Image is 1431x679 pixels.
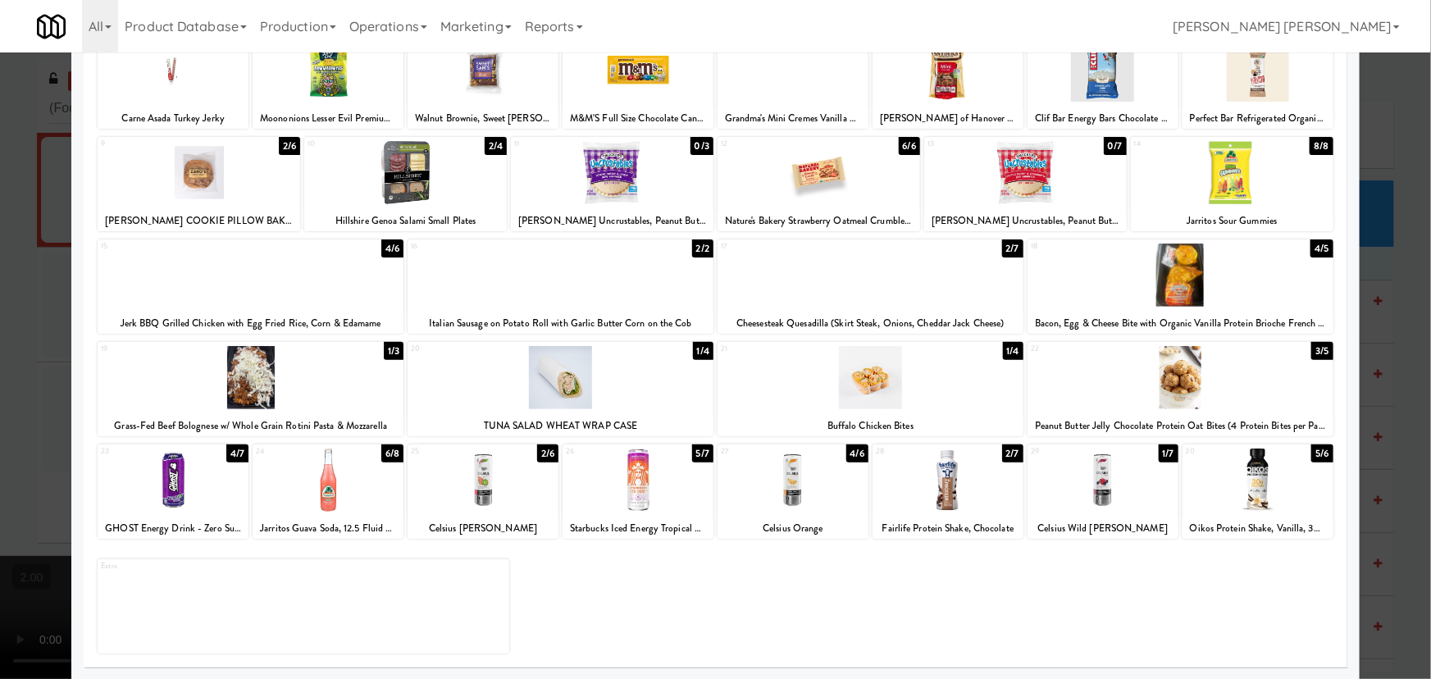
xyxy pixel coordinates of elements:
[514,137,612,151] div: 11
[304,211,507,231] div: Hillshire Genoa Salami Small Plates
[720,416,1021,436] div: Buffalo Chicken Bites
[411,444,483,458] div: 25
[101,559,303,573] div: Extra
[1183,34,1333,129] div: 81/3Perfect Bar Refrigerated Organic Protein Bar, Chocolate Chip with Sea Salt
[721,444,793,458] div: 27
[511,137,713,231] div: 110/3[PERSON_NAME] Uncrustables, Peanut Butter & Grape Jelly Sandwich
[721,342,870,356] div: 21
[876,444,948,458] div: 28
[100,313,401,334] div: Jerk BBQ Grilled Chicken with Egg Fried Rice, Corn & Edamame
[692,239,713,257] div: 2/2
[1310,137,1333,155] div: 8/8
[873,444,1023,539] div: 282/7Fairlife Protein Shake, Chocolate
[693,342,713,360] div: 1/4
[1104,137,1127,155] div: 0/7
[98,34,248,129] div: 10/11Carne Asada Turkey Jerky
[1311,342,1333,360] div: 3/5
[873,108,1023,129] div: [PERSON_NAME] of Hanover 1.5 oz. Mini Pretzels
[100,211,298,231] div: [PERSON_NAME] COOKIE PILLOW BAKED M&M CHOCOLATE CHUNK
[98,559,509,654] div: Extra
[718,313,1023,334] div: Cheesesteak Quesadilla (Skirt Steak, Onions, Cheddar Jack Cheese)
[718,416,1023,436] div: Buffalo Chicken Bites
[565,108,711,129] div: M&M'S Full Size Chocolate Candy, Peanut, 1.74 oz
[98,239,403,334] div: 154/6Jerk BBQ Grilled Chicken with Egg Fried Rice, Corn & Edamame
[100,416,401,436] div: Grass-Fed Beef Bolognese w/ Whole Grain Rotini Pasta & Mozzarella
[98,137,300,231] div: 92/6[PERSON_NAME] COOKIE PILLOW BAKED M&M CHOCOLATE CHUNK
[511,211,713,231] div: [PERSON_NAME] Uncrustables, Peanut Butter & Grape Jelly Sandwich
[410,518,556,539] div: Celsius [PERSON_NAME]
[1028,108,1178,129] div: Clif Bar Energy Bars Chocolate Chip
[101,239,250,253] div: 15
[563,518,713,539] div: Starbucks Iced Energy Tropical Peach 12 fl oz Can
[485,137,507,155] div: 2/4
[98,342,403,436] div: 191/3Grass-Fed Beef Bolognese w/ Whole Grain Rotini Pasta & Mozzarella
[846,444,868,463] div: 4/6
[721,137,818,151] div: 12
[304,137,507,231] div: 102/4Hillshire Genoa Salami Small Plates
[1183,518,1333,539] div: Oikos Protein Shake, Vanilla, 30 Gram
[692,444,713,463] div: 5/7
[873,518,1023,539] div: Fairlife Protein Shake, Chocolate
[718,211,920,231] div: Nature's Bakery Strawberry Oatmeal Crumble Bars
[690,137,713,155] div: 0/3
[408,416,713,436] div: TUNA SALAD WHEAT WRAP CASE
[411,239,560,253] div: 16
[924,137,1127,231] div: 130/7[PERSON_NAME] Uncrustables, Peanut Butter & Strawberry Jelly Sandwich
[1030,108,1176,129] div: Clif Bar Energy Bars Chocolate Chip
[408,313,713,334] div: Italian Sausage on Potato Roll with Garlic Butter Corn on the Cob
[408,34,558,129] div: 33/3Walnut Brownie, Sweet [PERSON_NAME]'s Baking Company
[537,444,558,463] div: 2/6
[100,518,246,539] div: GHOST Energy Drink - Zero Sugar - [PERSON_NAME] Grape
[253,34,403,129] div: 25/5Moononions Lesser Evil Premium Organic Snack, Organic Avocado
[718,444,868,539] div: 274/6Celsius Orange
[718,518,868,539] div: Celsius Orange
[1159,444,1178,463] div: 1/7
[255,518,401,539] div: Jarritos Guava Soda, 12.5 Fluid Ounce
[98,313,403,334] div: Jerk BBQ Grilled Chicken with Egg Fried Rice, Corn & Edamame
[1030,518,1176,539] div: Celsius Wild [PERSON_NAME]
[98,108,248,129] div: Carne Asada Turkey Jerky
[37,12,66,41] img: Micromart
[1003,342,1023,360] div: 1/4
[253,518,403,539] div: Jarritos Guava Soda, 12.5 Fluid Ounce
[410,416,711,436] div: TUNA SALAD WHEAT WRAP CASE
[253,108,403,129] div: Moononions Lesser Evil Premium Organic Snack, Organic Avocado
[1031,444,1103,458] div: 29
[1031,342,1180,356] div: 22
[720,313,1021,334] div: Cheesesteak Quesadilla (Skirt Steak, Onions, Cheddar Jack Cheese)
[718,239,1023,334] div: 172/7Cheesesteak Quesadilla (Skirt Steak, Onions, Cheddar Jack Cheese)
[101,444,173,458] div: 23
[226,444,248,463] div: 4/7
[100,108,246,129] div: Carne Asada Turkey Jerky
[1183,108,1333,129] div: Perfect Bar Refrigerated Organic Protein Bar, Chocolate Chip with Sea Salt
[1028,444,1178,539] div: 291/7Celsius Wild [PERSON_NAME]
[1030,416,1331,436] div: Peanut Butter Jelly Chocolate Protein Oat Bites (4 Protein Bites per Pack)
[408,342,713,436] div: 201/4TUNA SALAD WHEAT WRAP CASE
[408,444,558,539] div: 252/6Celsius [PERSON_NAME]
[720,108,866,129] div: Grandma's Mini Cremes Vanilla Sandwich Cookie
[1031,239,1180,253] div: 18
[1030,313,1331,334] div: Bacon, Egg & Cheese Bite with Organic Vanilla Protein Brioche French Toast
[1186,444,1258,458] div: 30
[98,416,403,436] div: Grass-Fed Beef Bolognese w/ Whole Grain Rotini Pasta & Mozzarella
[718,137,920,231] div: 126/6Nature's Bakery Strawberry Oatmeal Crumble Bars
[720,518,866,539] div: Celsius Orange
[1134,137,1232,151] div: 14
[1131,211,1333,231] div: Jarritos Sour Gummies
[899,137,920,155] div: 6/6
[1028,342,1333,436] div: 223/5Peanut Butter Jelly Chocolate Protein Oat Bites (4 Protein Bites per Pack)
[566,444,638,458] div: 26
[1131,137,1333,231] div: 148/8Jarritos Sour Gummies
[924,211,1127,231] div: [PERSON_NAME] Uncrustables, Peanut Butter & Strawberry Jelly Sandwich
[1311,444,1333,463] div: 5/6
[1028,416,1333,436] div: Peanut Butter Jelly Chocolate Protein Oat Bites (4 Protein Bites per Pack)
[927,137,1025,151] div: 13
[308,137,405,151] div: 10
[410,108,556,129] div: Walnut Brownie, Sweet [PERSON_NAME]'s Baking Company
[1133,211,1331,231] div: Jarritos Sour Gummies
[1028,313,1333,334] div: Bacon, Egg & Cheese Bite with Organic Vanilla Protein Brioche French Toast
[1002,239,1023,257] div: 2/7
[408,239,713,334] div: 162/2Italian Sausage on Potato Roll with Garlic Butter Corn on the Cob
[718,342,1023,436] div: 211/4Buffalo Chicken Bites
[1002,444,1023,463] div: 2/7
